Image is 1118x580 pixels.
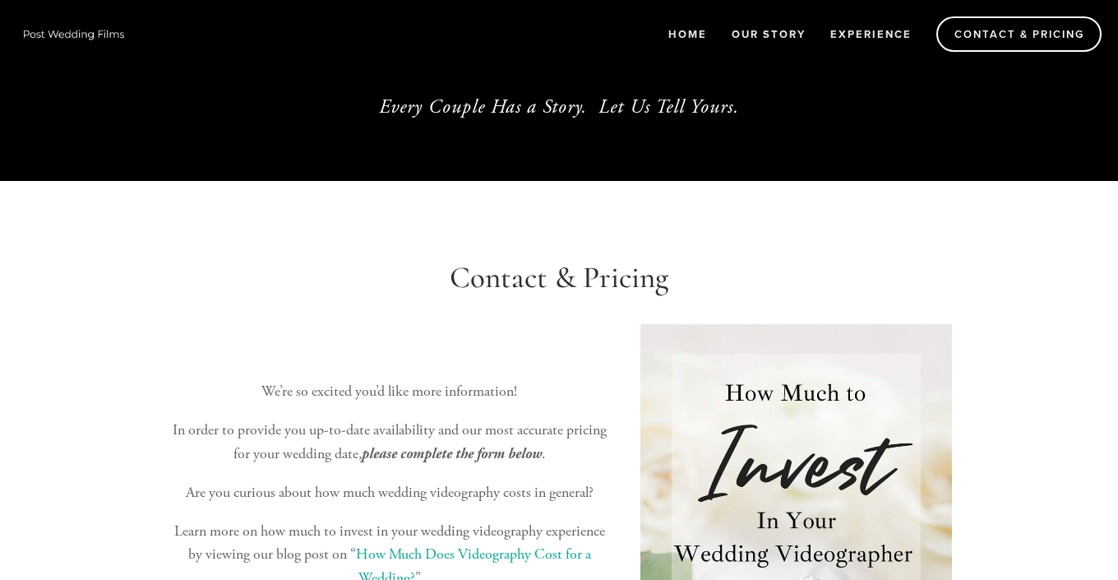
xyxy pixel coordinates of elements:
img: Wisconsin Wedding Videographer [16,21,132,46]
em: please complete the form below [362,445,542,462]
a: Home [658,21,718,48]
p: In order to provide you up-to-date availability and our most accurate pricing for your wedding da... [166,419,612,466]
h1: Contact & Pricing [166,260,952,296]
p: Are you curious about how much wedding videography costs in general? [166,481,612,505]
a: Experience [820,21,922,48]
a: Our Story [721,21,816,48]
a: Contact & Pricing [936,16,1102,52]
p: Every Couple Has a Story. Let Us Tell Yours. [192,92,926,122]
p: We’re so excited you’d like more information! [166,380,612,404]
